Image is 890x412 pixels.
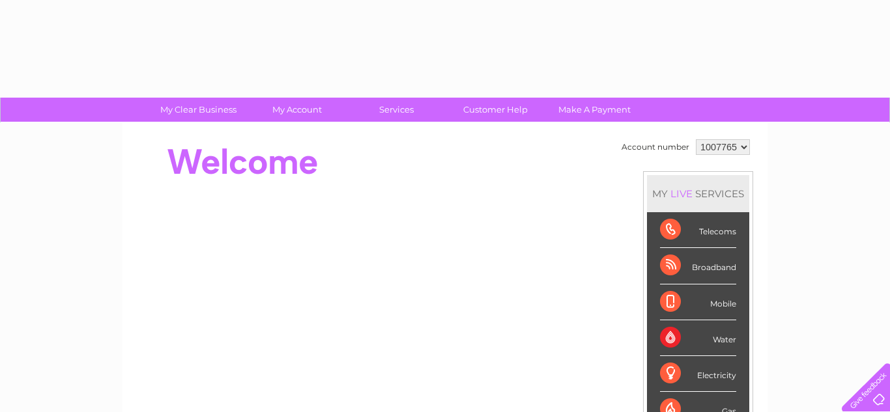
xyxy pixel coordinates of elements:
div: Water [660,320,736,356]
div: Electricity [660,356,736,392]
div: LIVE [668,187,695,200]
div: Mobile [660,284,736,320]
a: Customer Help [442,98,549,122]
div: Telecoms [660,212,736,248]
a: Make A Payment [541,98,648,122]
div: Broadband [660,248,736,284]
a: My Clear Business [145,98,252,122]
a: My Account [244,98,351,122]
a: Services [343,98,450,122]
div: MY SERVICES [647,175,749,212]
td: Account number [618,136,693,158]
